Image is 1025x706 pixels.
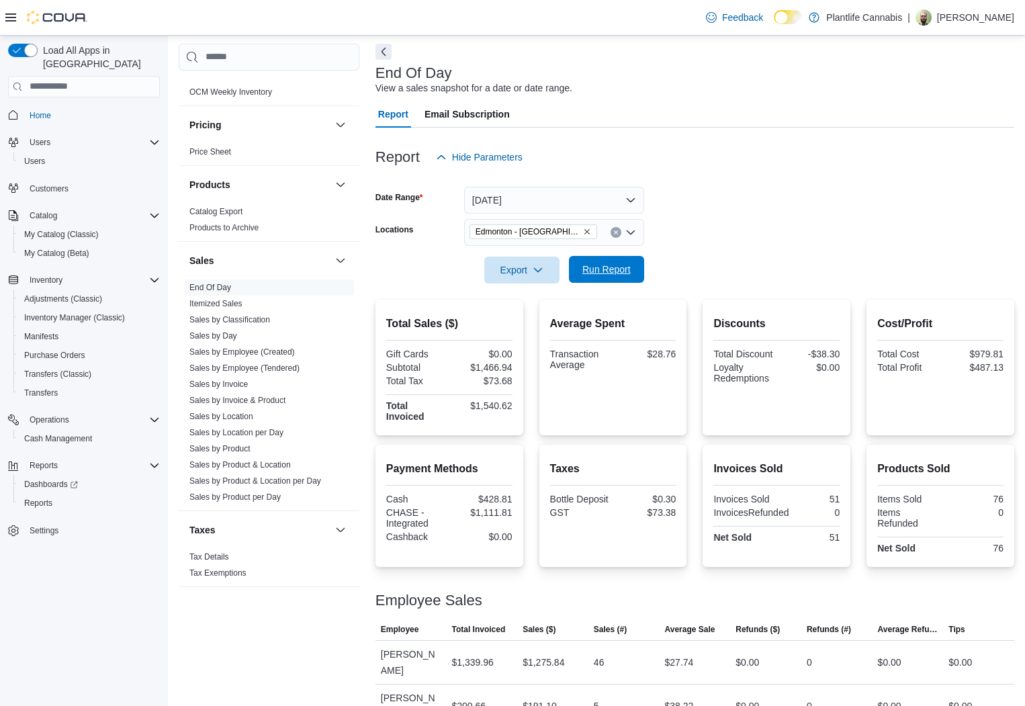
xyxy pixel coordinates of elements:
[19,328,64,345] a: Manifests
[583,228,591,236] button: Remove Edmonton - ICE District from selection in this group
[937,9,1014,26] p: [PERSON_NAME]
[24,523,64,539] a: Settings
[713,461,840,477] h2: Invoices Sold
[24,312,125,323] span: Inventory Manager (Classic)
[615,349,676,359] div: $28.76
[189,147,231,157] a: Price Sheet
[30,137,50,148] span: Users
[713,507,789,518] div: InvoicesRefunded
[378,101,408,128] span: Report
[19,366,97,382] a: Transfers (Classic)
[24,107,160,124] span: Home
[332,57,349,73] button: OCM
[189,299,242,308] a: Itemized Sales
[189,380,248,389] a: Sales by Invoice
[523,654,564,670] div: $1,275.84
[19,291,107,307] a: Adjustments (Classic)
[722,11,763,24] span: Feedback
[386,362,447,373] div: Subtotal
[779,532,840,543] div: 51
[189,314,270,325] span: Sales by Classification
[30,414,69,425] span: Operations
[452,150,523,164] span: Hide Parameters
[3,179,165,198] button: Customers
[189,347,295,357] span: Sales by Employee (Created)
[3,206,165,225] button: Catalog
[13,290,165,308] button: Adjustments (Classic)
[30,183,69,194] span: Customers
[179,84,359,105] div: OCM
[189,282,231,293] span: End Of Day
[19,245,95,261] a: My Catalog (Beta)
[464,187,644,214] button: [DATE]
[189,222,259,233] span: Products to Archive
[189,523,216,537] h3: Taxes
[492,257,551,283] span: Export
[189,118,330,132] button: Pricing
[189,428,283,437] a: Sales by Location per Day
[189,444,251,453] a: Sales by Product
[611,227,621,238] button: Clear input
[713,362,774,384] div: Loyalty Redemptions
[452,531,512,542] div: $0.00
[189,412,253,421] a: Sales by Location
[13,308,165,327] button: Inventory Manager (Classic)
[713,532,752,543] strong: Net Sold
[550,349,611,370] div: Transaction Average
[189,118,221,132] h3: Pricing
[452,362,512,373] div: $1,466.94
[13,429,165,448] button: Cash Management
[24,134,160,150] span: Users
[523,624,555,635] span: Sales ($)
[615,507,676,518] div: $73.38
[375,44,392,60] button: Next
[189,551,229,562] span: Tax Details
[878,654,901,670] div: $0.00
[19,245,160,261] span: My Catalog (Beta)
[24,412,75,428] button: Operations
[19,291,160,307] span: Adjustments (Classic)
[386,400,425,422] strong: Total Invoiced
[24,457,160,474] span: Reports
[24,272,160,288] span: Inventory
[943,349,1004,359] div: $979.81
[189,363,300,373] span: Sales by Employee (Tendered)
[24,134,56,150] button: Users
[30,460,58,471] span: Reports
[189,476,321,486] span: Sales by Product & Location per Day
[189,87,272,97] a: OCM Weekly Inventory
[943,494,1004,504] div: 76
[779,362,840,373] div: $0.00
[19,153,160,169] span: Users
[24,479,78,490] span: Dashboards
[19,366,160,382] span: Transfers (Classic)
[550,461,676,477] h2: Taxes
[24,433,92,444] span: Cash Management
[381,624,419,635] span: Employee
[189,254,214,267] h3: Sales
[189,331,237,341] a: Sales by Day
[13,365,165,384] button: Transfers (Classic)
[452,400,512,411] div: $1,540.62
[386,461,512,477] h2: Payment Methods
[30,275,62,285] span: Inventory
[375,641,447,684] div: [PERSON_NAME]
[189,330,237,341] span: Sales by Day
[452,376,512,386] div: $73.68
[189,395,285,406] span: Sales by Invoice & Product
[877,494,938,504] div: Items Sold
[877,461,1004,477] h2: Products Sold
[375,81,572,95] div: View a sales snapshot for a date or date range.
[189,492,281,502] span: Sales by Product per Day
[189,411,253,422] span: Sales by Location
[877,543,916,554] strong: Net Sold
[13,475,165,494] a: Dashboards
[916,9,932,26] div: Ryan Noftall
[24,294,102,304] span: Adjustments (Classic)
[425,101,510,128] span: Email Subscription
[24,208,160,224] span: Catalog
[189,178,330,191] button: Products
[24,369,91,380] span: Transfers (Classic)
[877,349,938,359] div: Total Cost
[13,384,165,402] button: Transfers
